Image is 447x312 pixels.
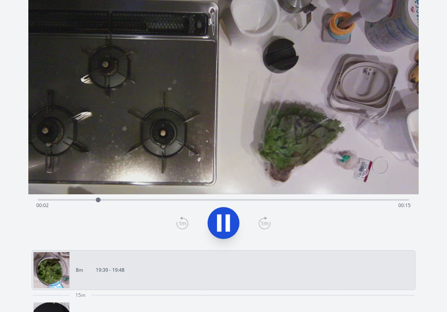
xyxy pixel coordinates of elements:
p: 8m [76,267,83,273]
img: 250825104041_thumb.jpeg [34,252,69,288]
span: 00:15 [398,202,411,209]
p: 19:39 - 19:48 [96,267,125,273]
span: 00:02 [36,202,49,209]
span: 15m [75,292,85,298]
